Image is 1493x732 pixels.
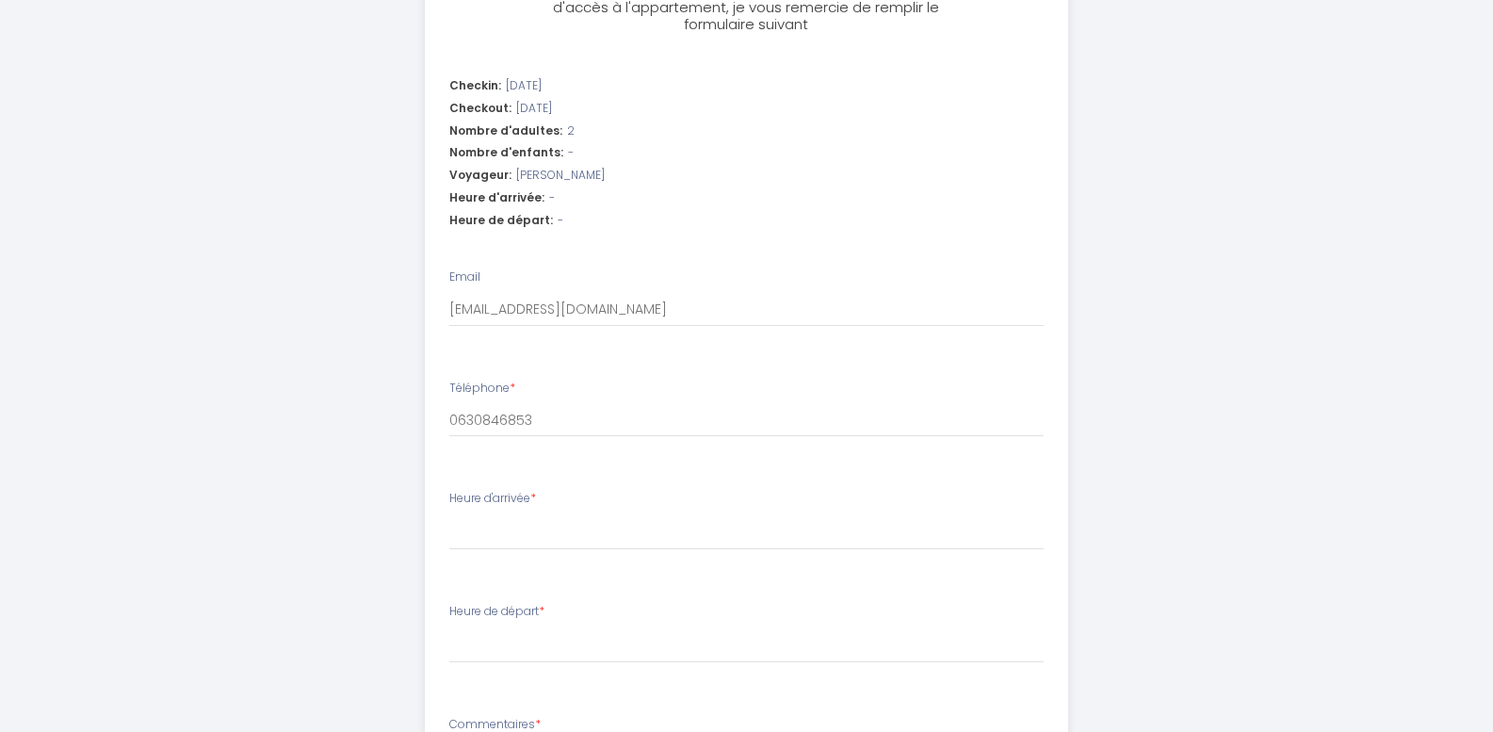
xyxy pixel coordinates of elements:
[449,490,536,508] label: Heure d'arrivée
[449,144,563,162] span: Nombre d'enfants:
[449,212,553,230] span: Heure de départ:
[449,268,480,286] label: Email
[449,603,544,621] label: Heure de départ
[567,122,575,140] span: 2
[449,100,511,118] span: Checkout:
[449,189,544,207] span: Heure d'arrivée:
[449,77,501,95] span: Checkin:
[558,212,563,230] span: -
[449,122,562,140] span: Nombre d'adultes:
[516,100,552,118] span: [DATE]
[506,77,542,95] span: [DATE]
[449,380,515,398] label: Téléphone
[549,189,555,207] span: -
[568,144,574,162] span: -
[516,167,605,185] span: [PERSON_NAME]
[449,167,511,185] span: Voyageur:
